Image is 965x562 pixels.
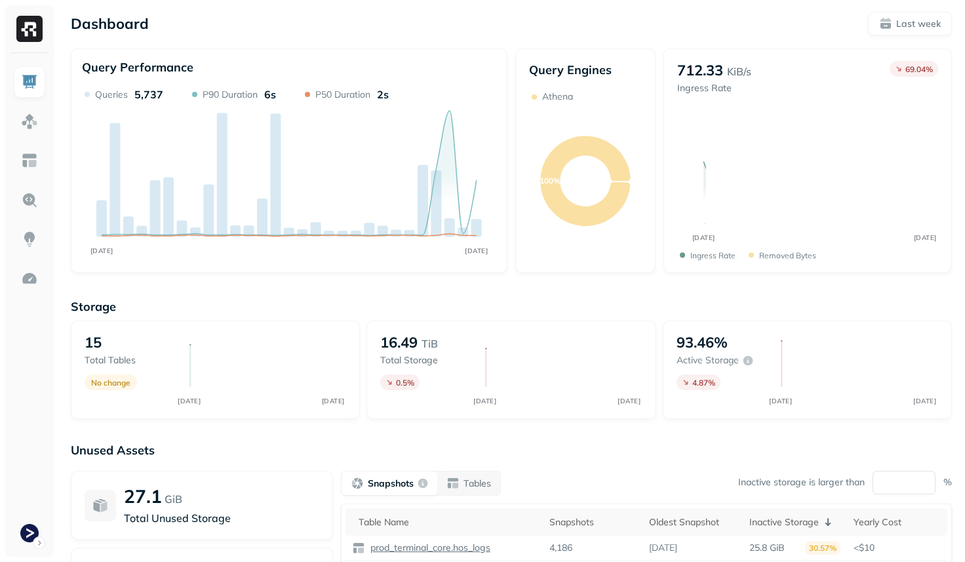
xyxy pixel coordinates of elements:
[692,233,715,242] tspan: [DATE]
[677,354,739,367] p: Active storage
[71,14,149,33] p: Dashboard
[368,477,414,490] p: Snapshots
[474,397,497,405] tspan: [DATE]
[854,516,941,529] div: Yearly Cost
[368,542,490,554] p: prod_terminal_core.hos_logs
[359,516,536,529] div: Table Name
[770,397,793,405] tspan: [DATE]
[540,176,561,186] text: 100%
[21,73,38,90] img: Dashboard
[422,336,438,351] p: TiB
[749,516,819,529] p: Inactive Storage
[549,542,572,554] p: 4,186
[352,542,365,555] img: table
[465,247,488,255] tspan: [DATE]
[649,542,677,554] p: [DATE]
[943,476,952,489] p: %
[178,397,201,405] tspan: [DATE]
[380,333,418,351] p: 16.49
[90,247,113,255] tspan: [DATE]
[91,378,130,388] p: No change
[21,113,38,130] img: Assets
[85,333,102,351] p: 15
[396,378,414,388] p: 0.5 %
[692,378,715,388] p: 4.87 %
[16,16,43,42] img: Ryft
[20,524,39,542] img: Terminal
[914,233,937,242] tspan: [DATE]
[529,62,642,77] p: Query Engines
[542,90,573,103] p: Athena
[134,88,163,101] p: 5,737
[677,82,751,94] p: Ingress Rate
[380,354,472,367] p: Total storage
[322,397,345,405] tspan: [DATE]
[95,89,128,101] p: Queries
[896,18,941,30] p: Last week
[124,485,162,508] p: 27.1
[618,397,640,405] tspan: [DATE]
[738,476,865,489] p: Inactive storage is larger than
[854,542,941,554] p: <$10
[124,510,319,526] p: Total Unused Storage
[21,270,38,287] img: Optimization
[677,333,728,351] p: 93.46%
[264,88,276,101] p: 6s
[905,64,933,74] p: 69.04 %
[71,443,952,458] p: Unused Assets
[21,231,38,248] img: Insights
[365,542,490,554] a: prod_terminal_core.hos_logs
[165,491,182,507] p: GiB
[203,89,258,101] p: P90 Duration
[749,542,785,554] p: 25.8 GiB
[690,251,736,260] p: Ingress Rate
[805,541,840,555] p: 30.57%
[377,88,389,101] p: 2s
[549,516,637,529] div: Snapshots
[71,299,952,314] p: Storage
[759,251,816,260] p: Removed bytes
[85,354,176,367] p: Total tables
[82,60,193,75] p: Query Performance
[21,152,38,169] img: Asset Explorer
[315,89,370,101] p: P50 Duration
[463,477,491,490] p: Tables
[649,516,736,529] div: Oldest Snapshot
[868,12,952,35] button: Last week
[677,61,723,79] p: 712.33
[914,397,937,405] tspan: [DATE]
[727,64,751,79] p: KiB/s
[21,191,38,209] img: Query Explorer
